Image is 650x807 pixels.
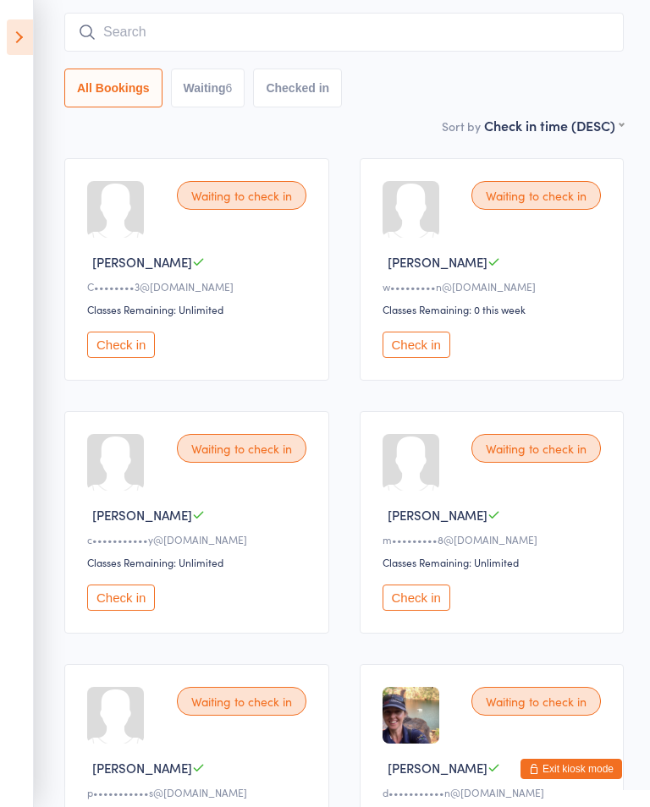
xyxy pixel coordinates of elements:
div: Classes Remaining: Unlimited [87,302,311,316]
img: image1713508264.png [383,687,439,744]
div: d•••••••••••n@[DOMAIN_NAME] [383,785,607,799]
button: Check in [383,585,450,611]
div: Waiting to check in [471,181,601,210]
div: Check in time (DESC) [484,116,624,134]
button: All Bookings [64,69,162,107]
div: Classes Remaining: Unlimited [383,555,607,569]
input: Search [64,13,624,52]
div: Waiting to check in [471,434,601,463]
span: [PERSON_NAME] [92,759,192,777]
div: Waiting to check in [177,434,306,463]
span: [PERSON_NAME] [92,253,192,271]
div: m•••••••••8@[DOMAIN_NAME] [383,532,607,546]
span: [PERSON_NAME] [388,506,487,524]
button: Checked in [253,69,342,107]
div: Classes Remaining: Unlimited [87,555,311,569]
button: Check in [87,585,155,611]
div: Waiting to check in [177,181,306,210]
span: [PERSON_NAME] [92,506,192,524]
div: w•••••••••n@[DOMAIN_NAME] [383,279,607,294]
span: [PERSON_NAME] [388,759,487,777]
span: [PERSON_NAME] [388,253,487,271]
div: 6 [226,81,233,95]
button: Check in [383,332,450,358]
div: Classes Remaining: 0 this week [383,302,607,316]
div: p•••••••••••s@[DOMAIN_NAME] [87,785,311,799]
button: Waiting6 [171,69,245,107]
div: C••••••••3@[DOMAIN_NAME] [87,279,311,294]
button: Check in [87,332,155,358]
div: Waiting to check in [177,687,306,716]
label: Sort by [442,118,481,134]
div: c•••••••••••y@[DOMAIN_NAME] [87,532,311,546]
div: Waiting to check in [471,687,601,716]
button: Exit kiosk mode [521,759,622,779]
